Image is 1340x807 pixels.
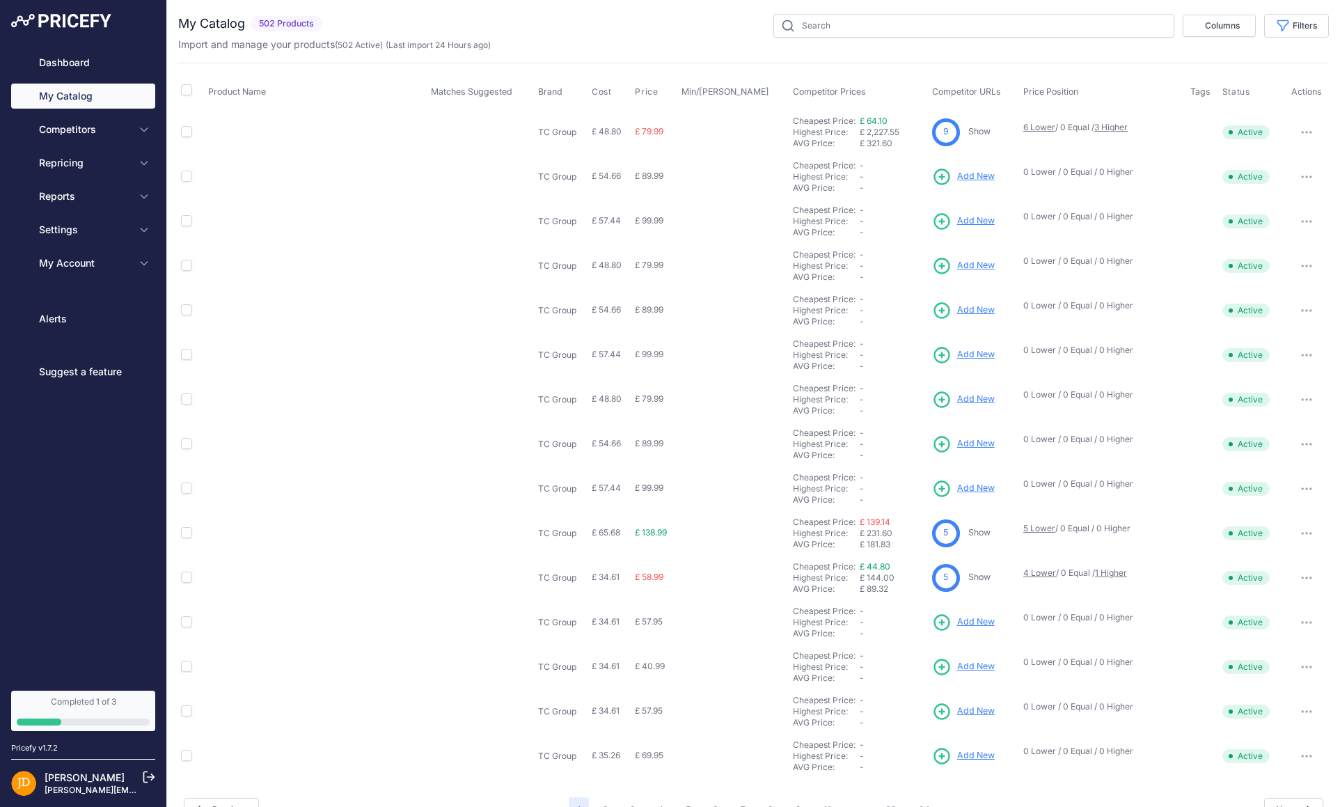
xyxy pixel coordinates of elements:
[39,189,130,203] span: Reports
[538,171,586,182] p: TC Group
[11,251,155,276] button: My Account
[793,216,860,227] div: Highest Price:
[932,702,995,721] a: Add New
[1023,567,1056,578] a: 4 Lower
[957,214,995,228] span: Add New
[11,691,155,731] a: Completed 1 of 3
[793,127,860,138] div: Highest Price:
[592,215,621,226] span: £ 57.44
[860,205,864,215] span: -
[1222,86,1253,97] button: Status
[793,739,856,750] a: Cheapest Price:
[793,472,856,483] a: Cheapest Price:
[793,572,860,583] div: Highest Price:
[1222,705,1270,719] span: Active
[860,249,864,260] span: -
[1023,345,1176,356] p: 0 Lower / 0 Equal / 0 Higher
[592,171,621,181] span: £ 54.66
[968,572,991,582] a: Show
[538,439,586,450] p: TC Group
[11,184,155,209] button: Reports
[538,528,586,539] p: TC Group
[1222,214,1270,228] span: Active
[860,116,888,126] a: £ 64.10
[386,40,491,50] span: (Last import 24 Hours ago)
[860,528,892,538] span: £ 231.60
[860,539,927,550] div: £ 181.83
[793,762,860,773] div: AVG Price:
[635,126,663,136] span: £ 79.99
[208,86,266,97] span: Product Name
[860,483,864,494] span: -
[1023,122,1176,133] p: / 0 Equal /
[860,517,890,527] a: £ 139.14
[39,256,130,270] span: My Account
[681,86,769,97] span: Min/[PERSON_NAME]
[793,205,856,215] a: Cheapest Price:
[932,345,995,365] a: Add New
[860,350,864,360] span: -
[635,527,667,538] span: £ 138.99
[39,123,130,136] span: Competitors
[538,394,586,405] p: TC Group
[793,227,860,238] div: AVG Price:
[957,259,995,272] span: Add New
[1222,86,1250,97] span: Status
[11,14,111,28] img: Pricefy Logo
[793,272,860,283] div: AVG Price:
[860,739,864,750] span: -
[793,86,866,97] span: Competitor Prices
[538,617,586,628] p: TC Group
[592,86,611,97] span: Cost
[793,160,856,171] a: Cheapest Price:
[860,494,864,505] span: -
[1222,304,1270,318] span: Active
[1023,434,1176,445] p: 0 Lower / 0 Equal / 0 Higher
[793,483,860,494] div: Highest Price:
[592,616,620,627] span: £ 34.61
[635,661,665,671] span: £ 40.99
[592,438,621,448] span: £ 54.66
[635,438,663,448] span: £ 89.99
[1023,612,1176,623] p: 0 Lower / 0 Equal / 0 Higher
[860,171,864,182] span: -
[592,86,614,97] button: Cost
[1183,15,1256,37] button: Columns
[860,361,864,371] span: -
[251,16,322,32] span: 502 Products
[538,86,562,97] span: Brand
[793,561,856,572] a: Cheapest Price:
[1023,122,1055,132] a: 6 Lower
[592,393,622,404] span: £ 48.80
[793,338,856,349] a: Cheapest Price:
[538,260,586,272] p: TC Group
[793,361,860,372] div: AVG Price:
[793,138,860,149] div: AVG Price:
[1023,567,1176,579] p: / 0 Equal /
[793,650,856,661] a: Cheapest Price:
[860,227,864,237] span: -
[932,479,995,499] a: Add New
[793,260,860,272] div: Highest Price:
[335,40,383,50] span: ( )
[635,705,663,716] span: £ 57.95
[793,405,860,416] div: AVG Price:
[39,156,130,170] span: Repricing
[1222,125,1270,139] span: Active
[538,572,586,583] p: TC Group
[635,86,658,97] span: Price
[957,348,995,361] span: Add New
[592,705,620,716] span: £ 34.61
[1222,393,1270,407] span: Active
[860,617,864,627] span: -
[932,434,995,454] a: Add New
[860,294,864,304] span: -
[932,256,995,276] a: Add New
[932,86,1001,97] span: Competitor URLs
[860,751,864,761] span: -
[860,428,864,438] span: -
[45,785,328,795] a: [PERSON_NAME][EMAIL_ADDRESS][PERSON_NAME][DOMAIN_NAME]
[793,116,856,126] a: Cheapest Price:
[793,171,860,182] div: Highest Price:
[860,661,864,672] span: -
